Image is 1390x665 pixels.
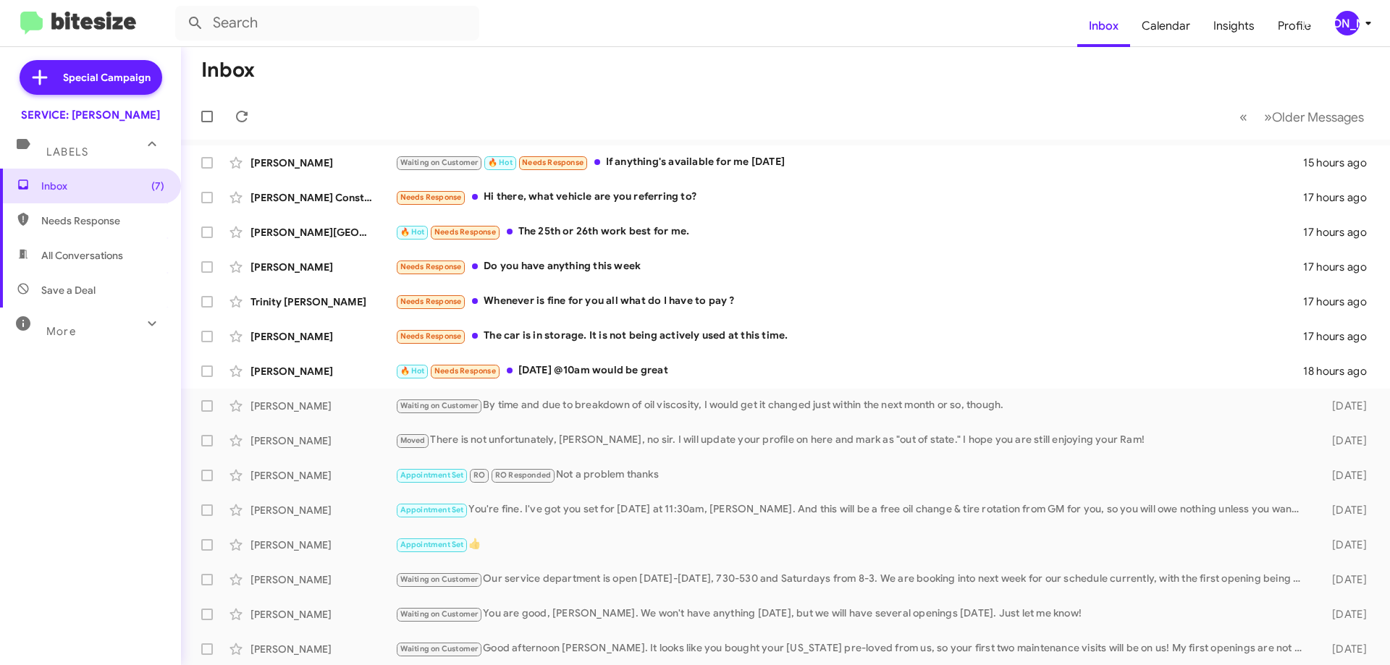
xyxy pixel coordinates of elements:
[250,156,395,170] div: [PERSON_NAME]
[1309,607,1378,622] div: [DATE]
[250,607,395,622] div: [PERSON_NAME]
[395,501,1309,518] div: You're fine. I've got you set for [DATE] at 11:30am, [PERSON_NAME]. And this will be a free oil c...
[250,538,395,552] div: [PERSON_NAME]
[1231,102,1256,132] button: Previous
[400,575,479,584] span: Waiting on Customer
[250,364,395,378] div: [PERSON_NAME]
[400,262,462,271] span: Needs Response
[400,644,479,653] span: Waiting on Customer
[1231,102,1373,132] nav: Page navigation example
[434,227,496,237] span: Needs Response
[395,397,1309,414] div: By time and due to breakdown of oil viscosity, I would get it changed just within the next month ...
[46,325,76,338] span: More
[395,258,1303,275] div: Do you have anything this week
[1266,5,1323,47] a: Profile
[1303,156,1378,170] div: 15 hours ago
[1202,5,1266,47] a: Insights
[395,432,1309,449] div: There is not unfortunately, [PERSON_NAME], no sir. I will update your profile on here and mark as...
[1130,5,1202,47] a: Calendar
[400,609,479,619] span: Waiting on Customer
[1303,260,1378,274] div: 17 hours ago
[250,399,395,413] div: [PERSON_NAME]
[46,145,88,158] span: Labels
[201,59,255,82] h1: Inbox
[1323,11,1374,35] button: [PERSON_NAME]
[400,366,425,376] span: 🔥 Hot
[151,179,164,193] span: (7)
[400,227,425,237] span: 🔥 Hot
[175,6,479,41] input: Search
[250,503,395,517] div: [PERSON_NAME]
[1303,295,1378,309] div: 17 hours ago
[21,108,160,122] div: SERVICE: [PERSON_NAME]
[1255,102,1373,132] button: Next
[250,260,395,274] div: [PERSON_NAME]
[1264,108,1272,126] span: »
[1309,642,1378,656] div: [DATE]
[250,190,395,205] div: [PERSON_NAME] Construc
[395,640,1309,657] div: Good afternoon [PERSON_NAME]. It looks like you bought your [US_STATE] pre-loved from us, so your...
[1309,468,1378,483] div: [DATE]
[1303,225,1378,240] div: 17 hours ago
[250,295,395,309] div: Trinity [PERSON_NAME]
[395,363,1303,379] div: [DATE] @10am would be great
[63,70,151,85] span: Special Campaign
[400,331,462,341] span: Needs Response
[400,540,464,549] span: Appointment Set
[488,158,513,167] span: 🔥 Hot
[400,158,479,167] span: Waiting on Customer
[20,60,162,95] a: Special Campaign
[395,189,1303,206] div: Hi there, what vehicle are you referring to?
[495,470,551,480] span: RO Responded
[1309,433,1378,448] div: [DATE]
[1335,11,1360,35] div: [PERSON_NAME]
[395,467,1309,483] div: Not a problem thanks
[41,248,123,263] span: All Conversations
[250,329,395,344] div: [PERSON_NAME]
[1309,538,1378,552] div: [DATE]
[41,283,96,297] span: Save a Deal
[250,572,395,587] div: [PERSON_NAME]
[400,505,464,514] span: Appointment Set
[1077,5,1130,47] a: Inbox
[400,470,464,480] span: Appointment Set
[400,297,462,306] span: Needs Response
[395,606,1309,622] div: You are good, [PERSON_NAME]. We won't have anything [DATE], but we will have several openings [DA...
[250,468,395,483] div: [PERSON_NAME]
[522,158,584,167] span: Needs Response
[395,536,1309,553] div: 👍
[1309,399,1378,413] div: [DATE]
[1303,190,1378,205] div: 17 hours ago
[1239,108,1247,126] span: «
[1303,329,1378,344] div: 17 hours ago
[41,179,164,193] span: Inbox
[395,224,1303,240] div: The 25th or 26th work best for me.
[250,642,395,656] div: [PERSON_NAME]
[1303,364,1378,378] div: 18 hours ago
[395,328,1303,344] div: The car is in storage. It is not being actively used at this time.
[473,470,485,480] span: RO
[250,433,395,448] div: [PERSON_NAME]
[41,213,164,228] span: Needs Response
[1272,109,1364,125] span: Older Messages
[1309,572,1378,587] div: [DATE]
[400,192,462,202] span: Needs Response
[250,225,395,240] div: [PERSON_NAME][GEOGRAPHIC_DATA]
[395,154,1303,171] div: If anything's available for me [DATE]
[395,571,1309,588] div: Our service department is open [DATE]-[DATE], 730-530 and Saturdays from 8-3. We are booking into...
[400,436,426,445] span: Moved
[395,293,1303,310] div: Whenever is fine for you all what do I have to pay ?
[400,401,479,410] span: Waiting on Customer
[434,366,496,376] span: Needs Response
[1309,503,1378,517] div: [DATE]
